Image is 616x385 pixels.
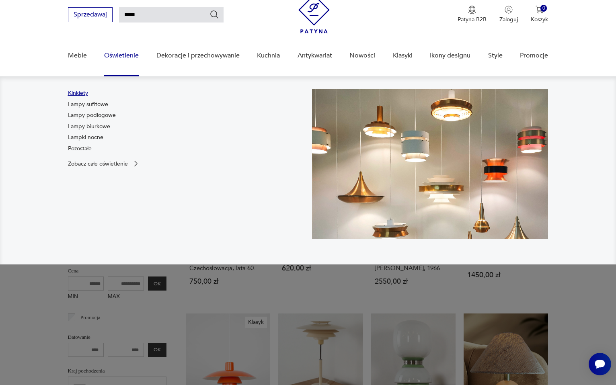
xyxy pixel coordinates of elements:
[68,111,116,119] a: Lampy podłogowe
[68,100,108,109] a: Lampy sufitowe
[458,16,487,23] p: Patyna B2B
[298,40,332,71] a: Antykwariat
[312,89,548,239] img: a9d990cd2508053be832d7f2d4ba3cb1.jpg
[531,16,548,23] p: Koszyk
[156,40,240,71] a: Dekoracje i przechowywanie
[68,145,92,153] a: Pozostałe
[499,6,518,23] button: Zaloguj
[505,6,513,14] img: Ikonka użytkownika
[68,7,113,22] button: Sprzedawaj
[68,89,88,97] a: Kinkiety
[468,6,476,14] img: Ikona medalu
[257,40,280,71] a: Kuchnia
[349,40,375,71] a: Nowości
[540,5,547,12] div: 0
[458,6,487,23] a: Ikona medaluPatyna B2B
[458,6,487,23] button: Patyna B2B
[68,123,110,131] a: Lampy biurkowe
[520,40,548,71] a: Promocje
[209,10,219,19] button: Szukaj
[531,6,548,23] button: 0Koszyk
[68,160,140,168] a: Zobacz całe oświetlenie
[589,353,611,375] iframe: Smartsupp widget button
[430,40,470,71] a: Ikony designu
[68,161,128,166] p: Zobacz całe oświetlenie
[68,133,103,141] a: Lampki nocne
[68,12,113,18] a: Sprzedawaj
[68,40,87,71] a: Meble
[393,40,413,71] a: Klasyki
[488,40,503,71] a: Style
[536,6,544,14] img: Ikona koszyka
[499,16,518,23] p: Zaloguj
[104,40,139,71] a: Oświetlenie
